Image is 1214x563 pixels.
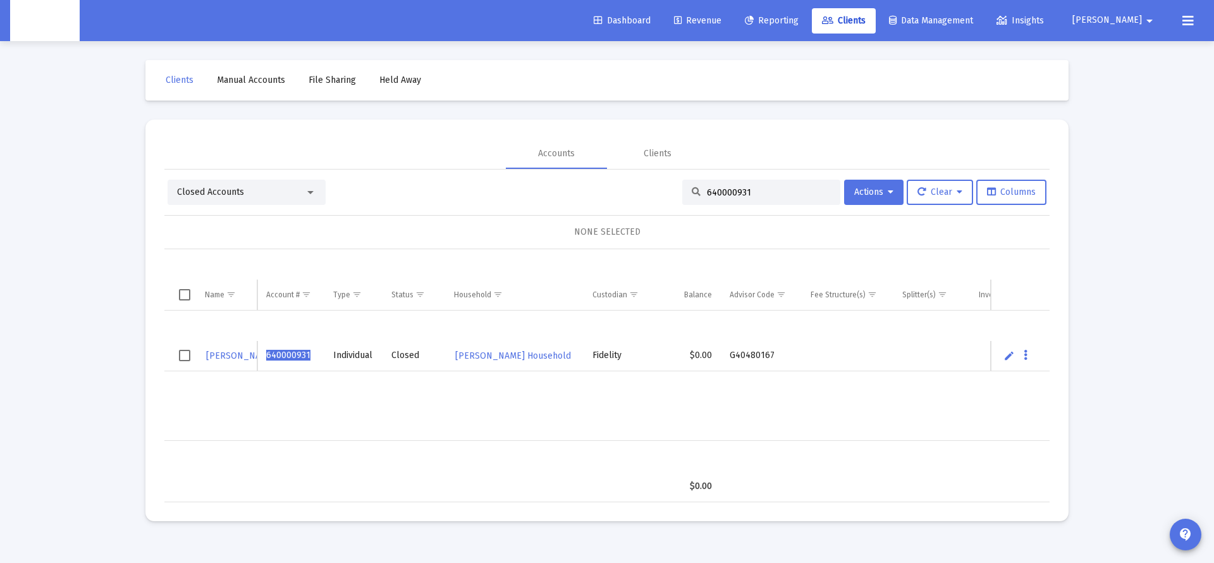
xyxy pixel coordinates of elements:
[266,350,310,361] span: 640000931
[538,147,575,160] div: Accounts
[721,341,802,371] td: G40480167
[812,8,876,34] a: Clients
[175,226,1039,238] div: NONE SELECTED
[445,280,584,310] td: Column Household
[391,349,436,362] div: Closed
[454,290,491,300] div: Household
[938,290,947,299] span: Show filter options for column 'Splitter(s)'
[324,341,383,371] td: Individual
[454,347,572,365] a: [PERSON_NAME] Household
[907,180,973,205] button: Clear
[745,15,799,26] span: Reporting
[206,350,276,361] span: [PERSON_NAME]
[684,290,712,300] div: Balance
[976,180,1046,205] button: Columns
[594,15,651,26] span: Dashboard
[298,68,366,93] a: File Sharing
[324,280,383,310] td: Column Type
[844,180,904,205] button: Actions
[970,280,1070,310] td: Column Investment Model
[1003,350,1015,361] a: Edit
[205,347,277,365] a: [PERSON_NAME]
[735,8,809,34] a: Reporting
[309,75,356,85] span: File Sharing
[179,289,190,300] div: Select all
[987,187,1036,197] span: Columns
[379,75,421,85] span: Held Away
[584,280,661,310] td: Column Custodian
[1072,15,1142,26] span: [PERSON_NAME]
[584,8,661,34] a: Dashboard
[383,280,445,310] td: Column Status
[196,280,257,310] td: Column Name
[156,68,204,93] a: Clients
[889,15,973,26] span: Data Management
[1057,8,1172,33] button: [PERSON_NAME]
[893,280,971,310] td: Column Splitter(s)
[674,15,721,26] span: Revenue
[986,8,1054,34] a: Insights
[493,290,503,299] span: Show filter options for column 'Household'
[661,341,721,371] td: $0.00
[979,290,1039,300] div: Investment Model
[730,290,775,300] div: Advisor Code
[996,15,1044,26] span: Insights
[802,280,893,310] td: Column Fee Structure(s)
[670,480,712,493] div: $0.00
[166,75,193,85] span: Clients
[352,290,362,299] span: Show filter options for column 'Type'
[917,187,962,197] span: Clear
[721,280,802,310] td: Column Advisor Code
[205,290,224,300] div: Name
[20,8,70,34] img: Dashboard
[707,187,831,198] input: Search
[811,290,866,300] div: Fee Structure(s)
[266,290,300,300] div: Account #
[661,280,721,310] td: Column Balance
[629,290,639,299] span: Show filter options for column 'Custodian'
[391,290,414,300] div: Status
[868,290,877,299] span: Show filter options for column 'Fee Structure(s)'
[592,290,627,300] div: Custodian
[217,75,285,85] span: Manual Accounts
[1178,527,1193,542] mat-icon: contact_support
[177,187,244,197] span: Closed Accounts
[584,341,661,371] td: Fidelity
[164,249,1050,502] div: Data grid
[257,280,324,310] td: Column Account #
[179,350,190,361] div: Select row
[455,350,571,361] span: [PERSON_NAME] Household
[776,290,786,299] span: Show filter options for column 'Advisor Code'
[302,290,311,299] span: Show filter options for column 'Account #'
[333,290,350,300] div: Type
[1142,8,1157,34] mat-icon: arrow_drop_down
[226,290,236,299] span: Show filter options for column 'Name'
[644,147,671,160] div: Clients
[369,68,431,93] a: Held Away
[822,15,866,26] span: Clients
[902,290,936,300] div: Splitter(s)
[415,290,425,299] span: Show filter options for column 'Status'
[879,8,983,34] a: Data Management
[854,187,893,197] span: Actions
[664,8,732,34] a: Revenue
[207,68,295,93] a: Manual Accounts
